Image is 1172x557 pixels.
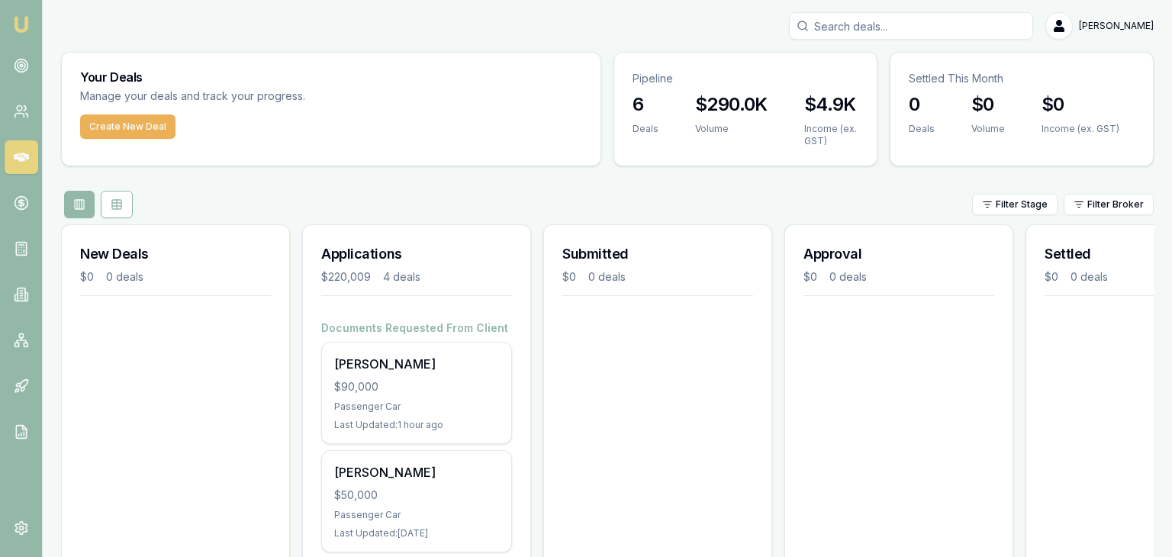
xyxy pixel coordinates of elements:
[1087,198,1144,211] span: Filter Broker
[334,419,499,431] div: Last Updated: 1 hour ago
[321,243,512,265] h3: Applications
[1045,269,1058,285] div: $0
[588,269,626,285] div: 0 deals
[971,92,1005,117] h3: $0
[12,15,31,34] img: emu-icon-u.png
[80,269,94,285] div: $0
[106,269,143,285] div: 0 deals
[334,379,499,394] div: $90,000
[633,123,658,135] div: Deals
[321,320,512,336] h4: Documents Requested From Client
[1042,123,1119,135] div: Income (ex. GST)
[804,92,858,117] h3: $4.9K
[972,194,1058,215] button: Filter Stage
[80,88,471,105] p: Manage your deals and track your progress.
[1064,194,1154,215] button: Filter Broker
[321,269,371,285] div: $220,009
[633,92,658,117] h3: 6
[909,92,935,117] h3: 0
[996,198,1048,211] span: Filter Stage
[1079,20,1154,32] span: [PERSON_NAME]
[695,123,768,135] div: Volume
[80,71,582,83] h3: Your Deals
[695,92,768,117] h3: $290.0K
[334,463,499,481] div: [PERSON_NAME]
[909,71,1135,86] p: Settled This Month
[803,243,994,265] h3: Approval
[80,243,271,265] h3: New Deals
[562,243,753,265] h3: Submitted
[971,123,1005,135] div: Volume
[334,401,499,413] div: Passenger Car
[334,509,499,521] div: Passenger Car
[633,71,858,86] p: Pipeline
[1071,269,1108,285] div: 0 deals
[803,269,817,285] div: $0
[383,269,420,285] div: 4 deals
[804,123,858,147] div: Income (ex. GST)
[562,269,576,285] div: $0
[1042,92,1119,117] h3: $0
[334,527,499,539] div: Last Updated: [DATE]
[909,123,935,135] div: Deals
[334,488,499,503] div: $50,000
[334,355,499,373] div: [PERSON_NAME]
[829,269,867,285] div: 0 deals
[80,114,175,139] button: Create New Deal
[789,12,1033,40] input: Search deals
